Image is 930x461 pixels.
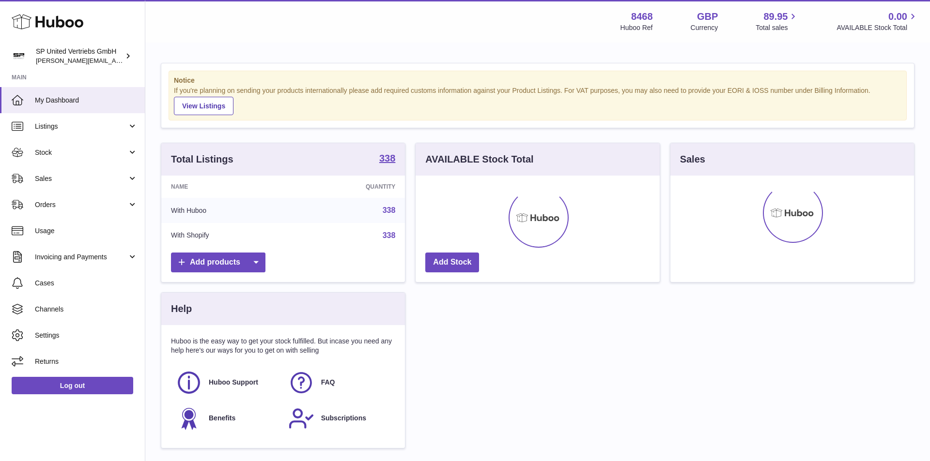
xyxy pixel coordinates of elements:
span: FAQ [321,378,335,387]
strong: 338 [379,153,395,163]
span: AVAILABLE Stock Total [837,23,918,32]
span: My Dashboard [35,96,138,105]
h3: Sales [680,153,705,166]
p: Huboo is the easy way to get your stock fulfilled. But incase you need any help here's our ways f... [171,337,395,355]
a: Subscriptions [288,405,391,431]
th: Quantity [293,176,405,198]
span: Invoicing and Payments [35,253,127,262]
h3: Help [171,302,192,315]
a: 89.95 Total sales [756,10,799,32]
h3: AVAILABLE Stock Total [425,153,533,166]
div: Huboo Ref [620,23,653,32]
span: 0.00 [888,10,907,23]
span: Sales [35,174,127,183]
span: Huboo Support [209,378,258,387]
span: Usage [35,226,138,236]
div: Currency [691,23,718,32]
strong: Notice [174,76,901,85]
span: Stock [35,148,127,157]
th: Name [161,176,293,198]
td: With Shopify [161,223,293,248]
span: Channels [35,305,138,314]
a: FAQ [288,370,391,396]
h3: Total Listings [171,153,233,166]
strong: GBP [697,10,718,23]
span: Benefits [209,414,235,423]
a: 338 [379,153,395,165]
a: Add products [171,253,265,272]
a: 338 [383,206,396,214]
span: Settings [35,331,138,340]
span: Listings [35,122,127,131]
div: SP United Vertriebs GmbH [36,47,123,65]
span: 89.95 [763,10,788,23]
span: Orders [35,200,127,209]
a: Benefits [176,405,279,431]
img: tim@sp-united.com [12,49,26,63]
a: Huboo Support [176,370,279,396]
span: Cases [35,279,138,288]
span: Total sales [756,23,799,32]
div: If you're planning on sending your products internationally please add required customs informati... [174,86,901,115]
span: Subscriptions [321,414,366,423]
a: 0.00 AVAILABLE Stock Total [837,10,918,32]
span: [PERSON_NAME][EMAIL_ADDRESS][DOMAIN_NAME] [36,57,194,64]
a: View Listings [174,97,233,115]
td: With Huboo [161,198,293,223]
a: 338 [383,231,396,239]
a: Log out [12,377,133,394]
strong: 8468 [631,10,653,23]
span: Returns [35,357,138,366]
a: Add Stock [425,253,479,272]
